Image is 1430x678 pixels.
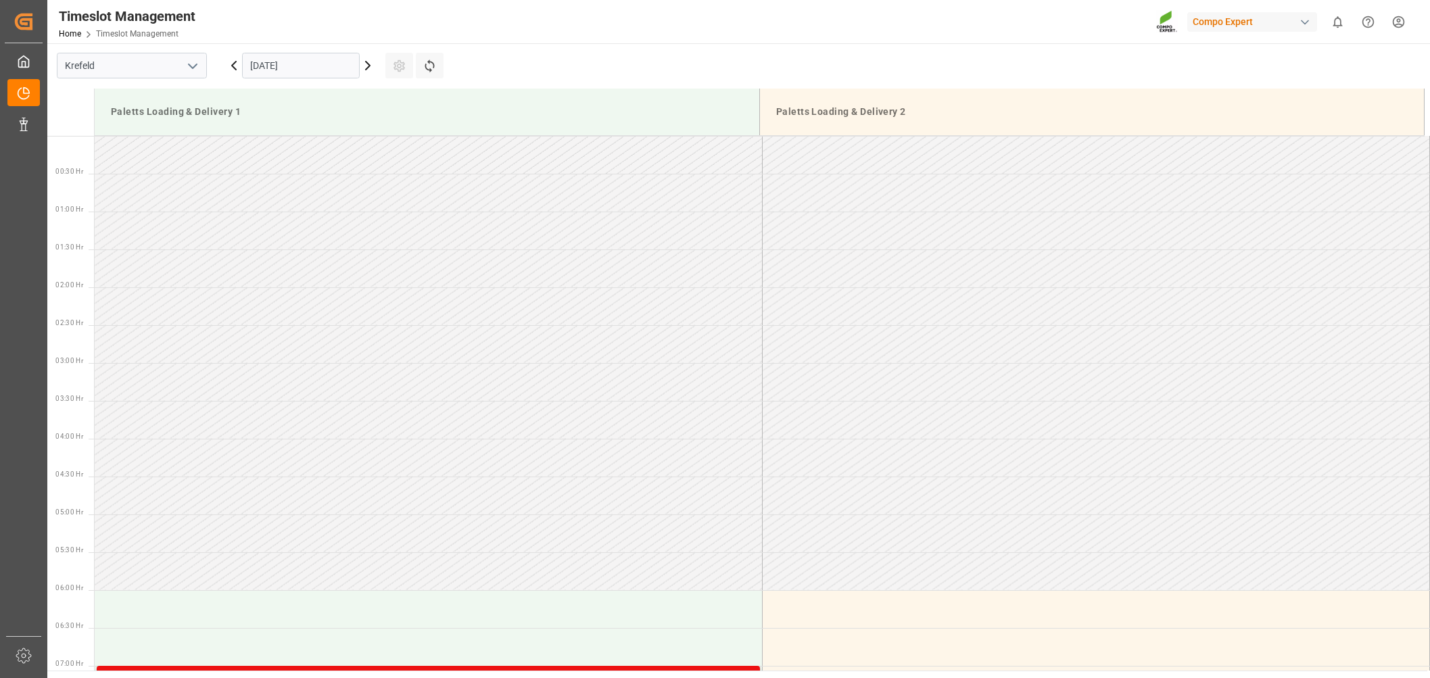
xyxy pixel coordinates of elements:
div: Paletts Loading & Delivery 1 [105,99,748,124]
img: Screenshot%202023-09-29%20at%2010.02.21.png_1712312052.png [1156,10,1178,34]
span: 03:30 Hr [55,395,83,402]
button: Help Center [1353,7,1383,37]
span: 04:30 Hr [55,470,83,478]
span: 00:30 Hr [55,168,83,175]
span: 01:00 Hr [55,205,83,213]
span: 04:00 Hr [55,433,83,440]
a: Home [59,29,81,39]
div: Compo Expert [1187,12,1317,32]
span: 05:30 Hr [55,546,83,554]
span: 01:30 Hr [55,243,83,251]
span: 02:00 Hr [55,281,83,289]
button: open menu [182,55,202,76]
button: Compo Expert [1187,9,1322,34]
div: Timeslot Management [59,6,195,26]
span: 03:00 Hr [55,357,83,364]
span: 07:00 Hr [55,660,83,667]
span: 06:30 Hr [55,622,83,629]
input: DD.MM.YYYY [242,53,360,78]
div: Paletts Loading & Delivery 2 [771,99,1413,124]
span: 02:30 Hr [55,319,83,326]
button: show 0 new notifications [1322,7,1353,37]
span: 05:00 Hr [55,508,83,516]
span: 06:00 Hr [55,584,83,591]
input: Type to search/select [57,53,207,78]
